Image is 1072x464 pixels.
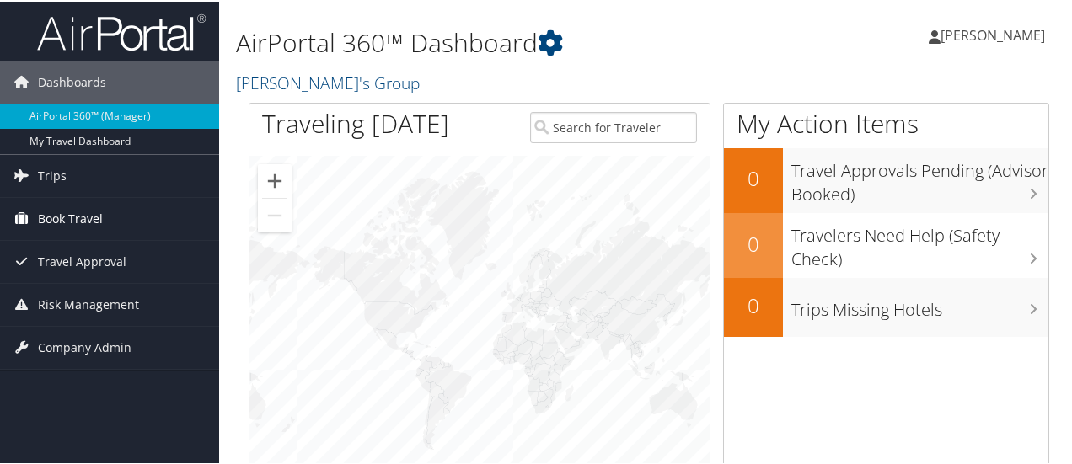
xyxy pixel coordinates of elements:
[724,276,1048,335] a: 0Trips Missing Hotels
[791,288,1048,320] h3: Trips Missing Hotels
[38,239,126,281] span: Travel Approval
[941,24,1045,43] span: [PERSON_NAME]
[791,214,1048,269] h3: Travelers Need Help (Safety Check)
[724,228,783,257] h2: 0
[791,149,1048,205] h3: Travel Approvals Pending (Advisor Booked)
[724,290,783,318] h2: 0
[38,196,103,238] span: Book Travel
[236,24,786,59] h1: AirPortal 360™ Dashboard
[37,11,206,51] img: airportal-logo.png
[724,211,1048,276] a: 0Travelers Need Help (Safety Check)
[262,104,449,140] h1: Traveling [DATE]
[38,282,139,324] span: Risk Management
[38,153,67,195] span: Trips
[258,197,292,231] button: Zoom out
[38,60,106,102] span: Dashboards
[530,110,696,141] input: Search for Traveler
[236,70,424,93] a: [PERSON_NAME]'s Group
[258,163,292,196] button: Zoom in
[724,163,783,191] h2: 0
[724,104,1048,140] h1: My Action Items
[929,8,1062,59] a: [PERSON_NAME]
[38,325,131,367] span: Company Admin
[724,147,1048,211] a: 0Travel Approvals Pending (Advisor Booked)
